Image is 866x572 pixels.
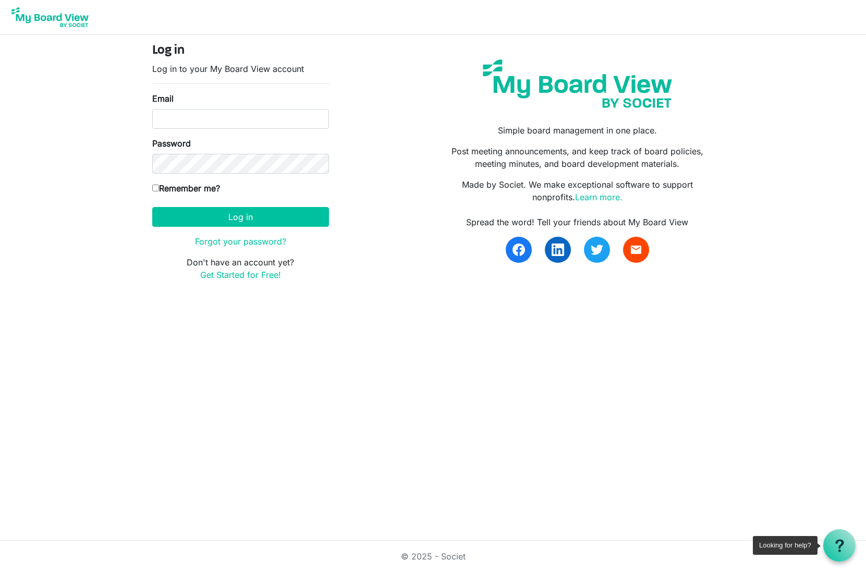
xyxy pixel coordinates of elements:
a: © 2025 - Societ [401,551,466,562]
p: Post meeting announcements, and keep track of board policies, meeting minutes, and board developm... [441,145,714,170]
img: twitter.svg [591,244,603,256]
label: Remember me? [152,182,220,194]
label: Password [152,137,191,150]
a: Forgot your password? [195,236,286,247]
a: Learn more. [575,192,623,202]
p: Simple board management in one place. [441,124,714,137]
img: linkedin.svg [552,244,564,256]
p: Don't have an account yet? [152,256,329,281]
p: Made by Societ. We make exceptional software to support nonprofits. [441,178,714,203]
div: Spread the word! Tell your friends about My Board View [441,216,714,228]
p: Log in to your My Board View account [152,63,329,75]
img: facebook.svg [513,244,525,256]
button: Log in [152,207,329,227]
label: Email [152,92,174,105]
img: My Board View Logo [8,4,92,30]
h4: Log in [152,43,329,58]
img: my-board-view-societ.svg [475,52,680,116]
a: email [623,237,649,263]
a: Get Started for Free! [200,270,281,280]
input: Remember me? [152,185,159,191]
span: email [630,244,642,256]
